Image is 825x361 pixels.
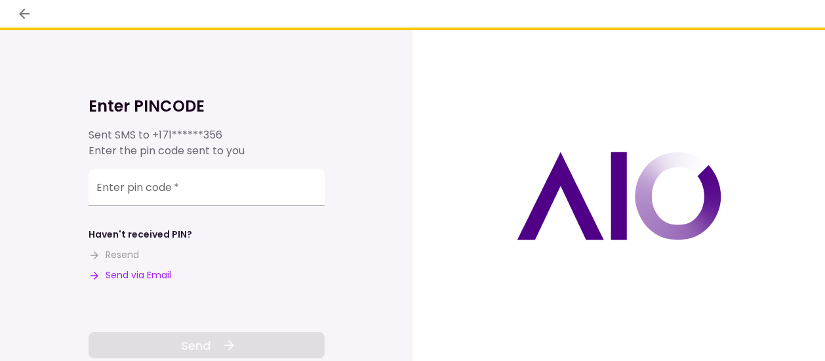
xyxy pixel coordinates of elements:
h1: Enter PINCODE [89,96,325,117]
div: Haven't received PIN? [89,228,192,242]
img: AIO logo [517,152,721,240]
button: Resend [89,248,139,262]
div: Sent SMS to Enter the pin code sent to you [89,127,325,159]
button: Send via Email [89,268,171,282]
button: Send [89,332,325,358]
button: back [13,3,35,25]
span: Send [181,337,211,354]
